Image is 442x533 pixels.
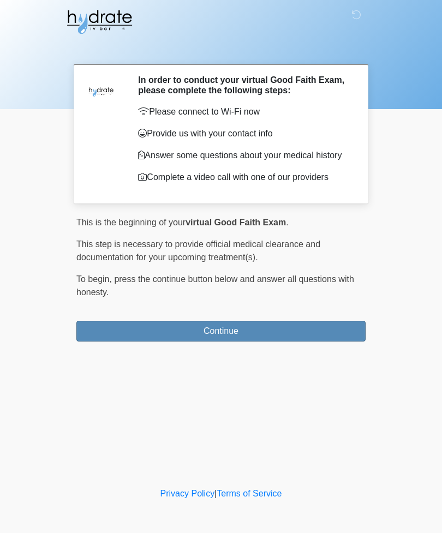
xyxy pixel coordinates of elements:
img: Hydrate IV Bar - Fort Collins Logo [65,8,133,35]
span: press the continue button below and answer all questions with honesty. [76,274,354,297]
button: Continue [76,321,366,342]
span: . [286,218,288,227]
img: Agent Avatar [85,75,117,107]
p: Provide us with your contact info [138,127,349,140]
strong: virtual Good Faith Exam [186,218,286,227]
p: Please connect to Wi-Fi now [138,105,349,118]
span: This step is necessary to provide official medical clearance and documentation for your upcoming ... [76,239,320,262]
h2: In order to conduct your virtual Good Faith Exam, please complete the following steps: [138,75,349,95]
a: Terms of Service [217,489,282,498]
h1: ‎ ‎ ‎ [68,39,374,59]
span: This is the beginning of your [76,218,186,227]
p: Complete a video call with one of our providers [138,171,349,184]
a: Privacy Policy [160,489,215,498]
p: Answer some questions about your medical history [138,149,349,162]
a: | [214,489,217,498]
span: To begin, [76,274,114,284]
